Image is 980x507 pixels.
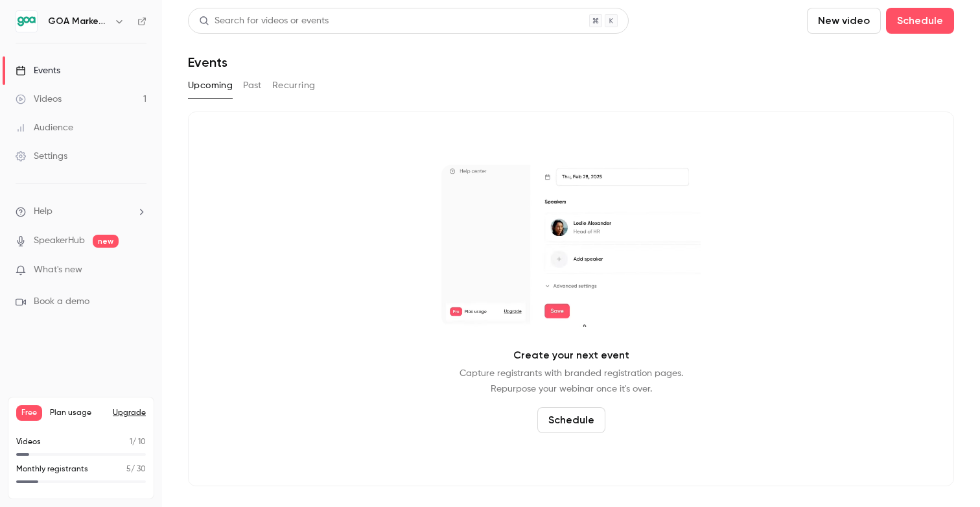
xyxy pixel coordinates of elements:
[16,436,41,448] p: Videos
[131,265,146,276] iframe: Noticeable Trigger
[272,75,316,96] button: Recurring
[16,64,60,77] div: Events
[16,150,67,163] div: Settings
[93,235,119,248] span: new
[460,366,683,397] p: Capture registrants with branded registration pages. Repurpose your webinar once it's over.
[16,93,62,106] div: Videos
[126,466,131,473] span: 5
[886,8,954,34] button: Schedule
[16,11,37,32] img: GOA Marketing
[16,121,73,134] div: Audience
[130,438,132,446] span: 1
[50,408,105,418] span: Plan usage
[34,263,82,277] span: What's new
[16,464,88,475] p: Monthly registrants
[113,408,146,418] button: Upgrade
[199,14,329,28] div: Search for videos or events
[34,205,52,218] span: Help
[243,75,262,96] button: Past
[34,295,89,309] span: Book a demo
[16,405,42,421] span: Free
[16,205,146,218] li: help-dropdown-opener
[807,8,881,34] button: New video
[48,15,109,28] h6: GOA Marketing
[130,436,146,448] p: / 10
[513,348,629,363] p: Create your next event
[537,407,605,433] button: Schedule
[188,75,233,96] button: Upcoming
[126,464,146,475] p: / 30
[188,54,227,70] h1: Events
[34,234,85,248] a: SpeakerHub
